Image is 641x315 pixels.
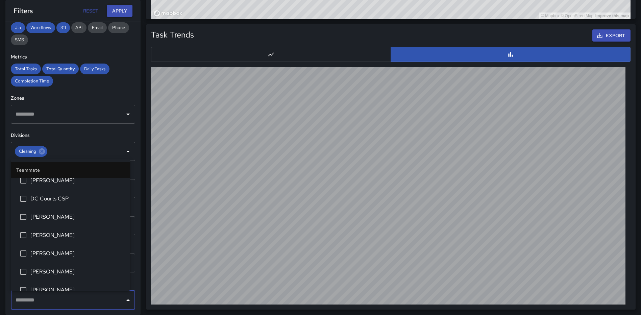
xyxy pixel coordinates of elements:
[11,66,41,72] span: Total Tasks
[30,286,125,294] span: [PERSON_NAME]
[11,25,25,30] span: Jia
[30,195,125,203] span: DC Courts CSP
[123,295,133,305] button: Close
[88,25,107,30] span: Email
[11,78,53,84] span: Completion Time
[151,47,391,62] button: Line Chart
[123,147,133,156] button: Open
[30,213,125,221] span: [PERSON_NAME]
[71,25,87,30] span: API
[42,66,79,72] span: Total Quantity
[592,29,631,42] button: Export
[11,37,28,43] span: SMS
[71,22,87,33] div: API
[42,64,79,74] div: Total Quantity
[88,22,107,33] div: Email
[80,5,101,17] button: Reset
[56,22,70,33] div: 311
[26,22,55,33] div: Workflows
[15,147,40,155] span: Cleaning
[507,51,514,58] svg: Bar Chart
[391,47,631,62] button: Bar Chart
[11,64,41,74] div: Total Tasks
[108,22,129,33] div: Phone
[123,110,133,119] button: Open
[11,132,135,139] h6: Divisions
[11,34,28,45] div: SMS
[108,25,129,30] span: Phone
[30,268,125,276] span: [PERSON_NAME]
[268,51,274,58] svg: Line Chart
[11,95,135,102] h6: Zones
[151,29,194,40] h5: Task Trends
[26,25,55,30] span: Workflows
[11,22,25,33] div: Jia
[56,25,70,30] span: 311
[80,64,109,74] div: Daily Tasks
[30,231,125,239] span: [PERSON_NAME]
[14,5,33,16] h6: Filters
[30,249,125,258] span: [PERSON_NAME]
[15,146,47,157] div: Cleaning
[11,76,53,87] div: Completion Time
[30,176,125,185] span: [PERSON_NAME]
[11,162,130,178] li: Teammate
[80,66,109,72] span: Daily Tasks
[11,53,135,61] h6: Metrics
[107,5,132,17] button: Apply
